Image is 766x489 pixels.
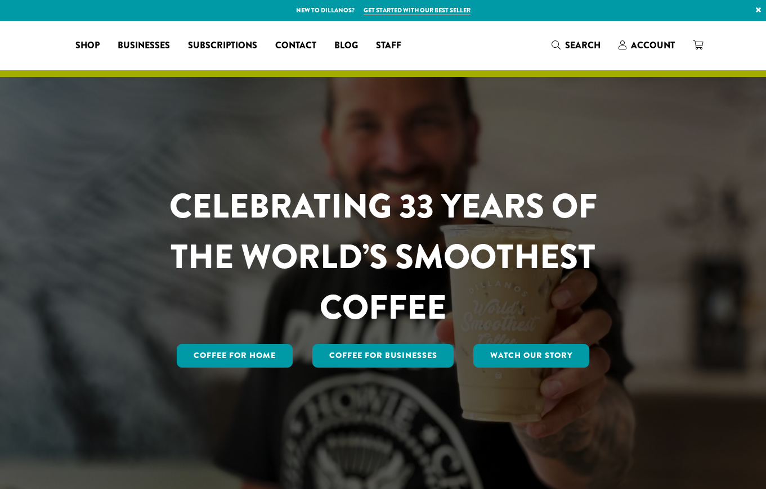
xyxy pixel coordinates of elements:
span: Contact [275,39,316,53]
a: Search [543,36,610,55]
span: Account [631,39,675,52]
span: Staff [376,39,401,53]
a: Shop [66,37,109,55]
span: Shop [75,39,100,53]
span: Subscriptions [188,39,257,53]
a: Watch Our Story [473,344,589,368]
span: Search [565,39,601,52]
a: Coffee for Home [177,344,293,368]
h1: CELEBRATING 33 YEARS OF THE WORLD’S SMOOTHEST COFFEE [136,181,630,333]
span: Blog [334,39,358,53]
span: Businesses [118,39,170,53]
a: Get started with our best seller [364,6,471,15]
a: Coffee For Businesses [312,344,454,368]
a: Staff [367,37,410,55]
